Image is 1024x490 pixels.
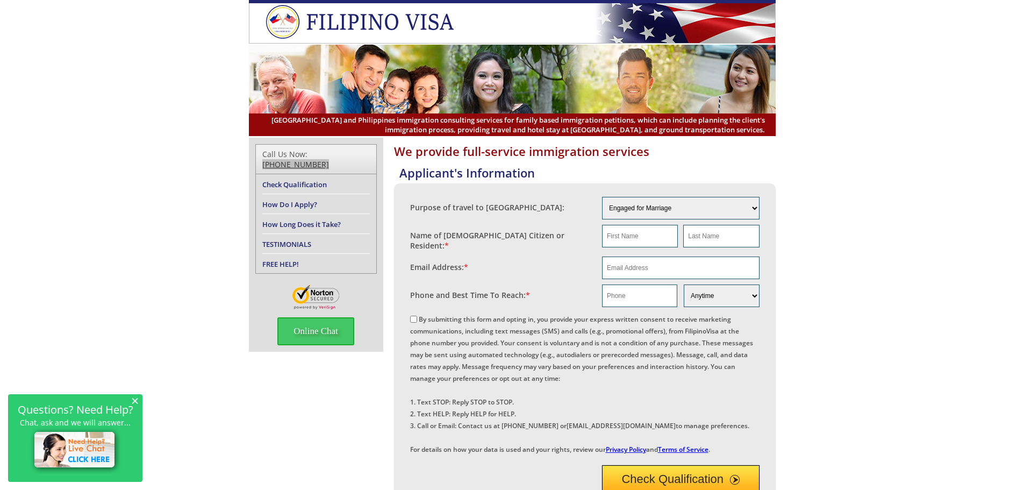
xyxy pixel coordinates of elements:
[30,427,121,474] img: live-chat-icon.png
[260,115,765,134] span: [GEOGRAPHIC_DATA] and Philippines immigration consulting services for family based immigration pe...
[410,315,753,454] label: By submitting this form and opting in, you provide your express written consent to receive market...
[410,316,417,323] input: By submitting this form and opting in, you provide your express written consent to receive market...
[602,257,760,279] input: Email Address
[410,290,530,300] label: Phone and Best Time To Reach:
[399,165,776,181] h4: Applicant's Information
[410,230,592,251] label: Name of [DEMOGRAPHIC_DATA] Citizen or Resident:
[277,317,354,345] span: Online Chat
[683,225,759,247] input: Last Name
[13,405,137,414] h2: Questions? Need Help?
[394,143,776,159] h1: We provide full-service immigration services
[262,239,311,249] a: TESTIMONIALS
[262,200,317,209] a: How Do I Apply?
[410,202,564,212] label: Purpose of travel to [GEOGRAPHIC_DATA]:
[262,149,370,169] div: Call Us Now:
[131,396,139,405] span: ×
[410,262,468,272] label: Email Address:
[262,219,341,229] a: How Long Does it Take?
[262,180,327,189] a: Check Qualification
[658,445,708,454] a: Terms of Service
[684,285,759,307] select: Phone and Best Reach Time are required.
[262,159,329,169] a: [PHONE_NUMBER]
[602,225,678,247] input: First Name
[262,259,299,269] a: FREE HELP!
[606,445,646,454] a: Privacy Policy
[13,418,137,427] p: Chat, ask and we will answer...
[602,285,677,307] input: Phone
